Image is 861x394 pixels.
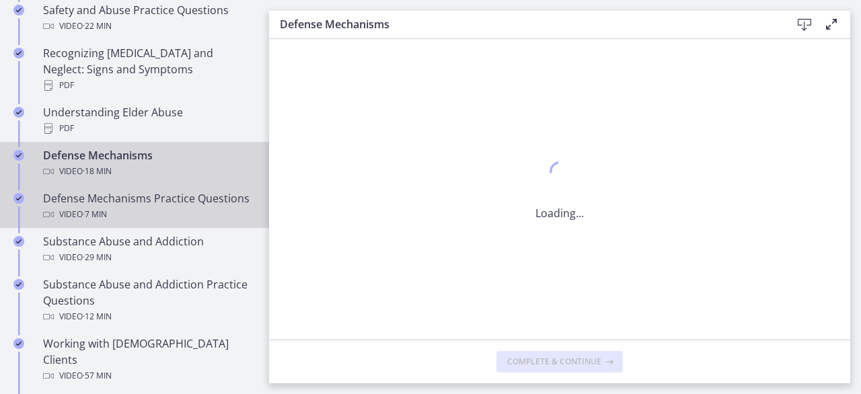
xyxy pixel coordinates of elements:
div: Working with [DEMOGRAPHIC_DATA] Clients [43,336,253,384]
i: Completed [13,48,24,58]
div: Video [43,18,253,34]
div: Recognizing [MEDICAL_DATA] and Neglect: Signs and Symptoms [43,45,253,93]
div: PDF [43,120,253,136]
i: Completed [13,150,24,161]
i: Completed [13,338,24,349]
span: · 57 min [83,368,112,384]
div: Defense Mechanisms [43,147,253,180]
span: · 29 min [83,249,112,266]
div: Video [43,249,253,266]
p: Loading... [535,205,584,221]
div: Video [43,206,253,223]
span: Complete & continue [507,356,601,367]
i: Completed [13,107,24,118]
button: Complete & continue [496,351,623,372]
div: PDF [43,77,253,93]
div: Defense Mechanisms Practice Questions [43,190,253,223]
div: Substance Abuse and Addiction [43,233,253,266]
i: Completed [13,279,24,290]
i: Completed [13,5,24,15]
i: Completed [13,236,24,247]
div: 1 [535,158,584,189]
span: · 22 min [83,18,112,34]
div: Substance Abuse and Addiction Practice Questions [43,276,253,325]
span: · 12 min [83,309,112,325]
i: Completed [13,193,24,204]
div: Understanding Elder Abuse [43,104,253,136]
div: Video [43,309,253,325]
div: Video [43,368,253,384]
h3: Defense Mechanisms [280,16,770,32]
span: · 18 min [83,163,112,180]
div: Video [43,163,253,180]
div: Safety and Abuse Practice Questions [43,2,253,34]
span: · 7 min [83,206,107,223]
